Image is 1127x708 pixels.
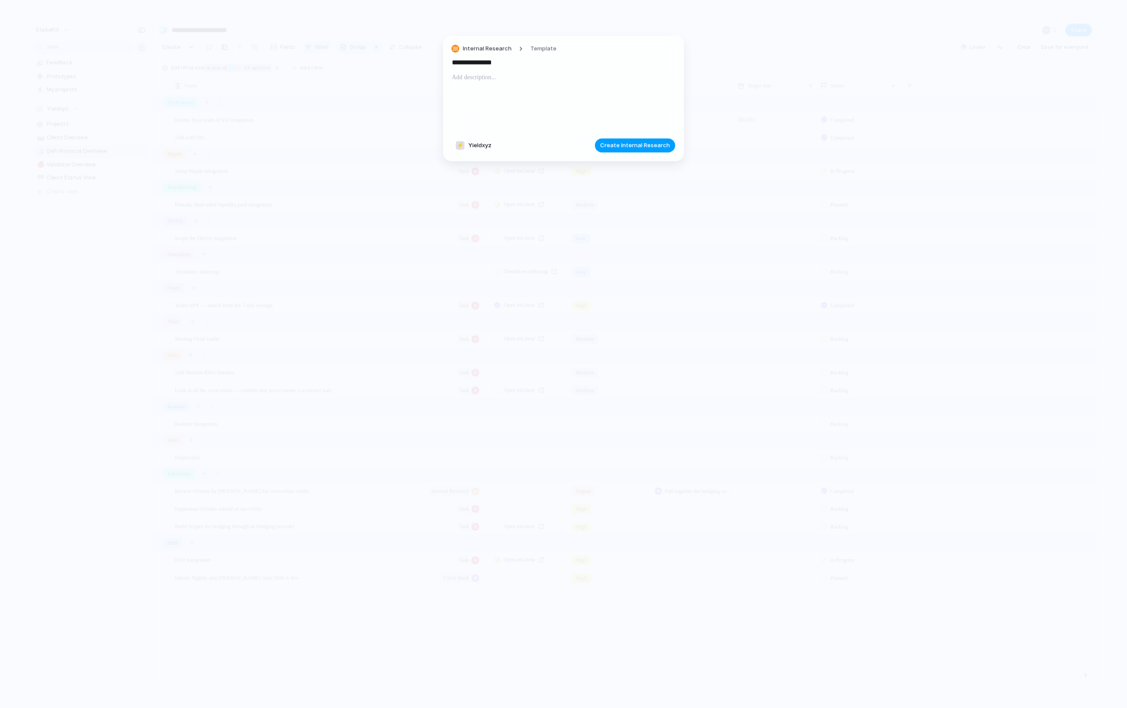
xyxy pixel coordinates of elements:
[530,44,557,53] span: Template
[525,43,562,55] button: Template
[600,141,670,150] span: Create Internal Research
[463,44,512,53] span: Internal Research
[456,141,464,150] div: ⚡
[450,43,514,55] button: Internal Research
[468,141,492,150] span: Yieldxyz
[595,138,675,152] button: Create Internal Research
